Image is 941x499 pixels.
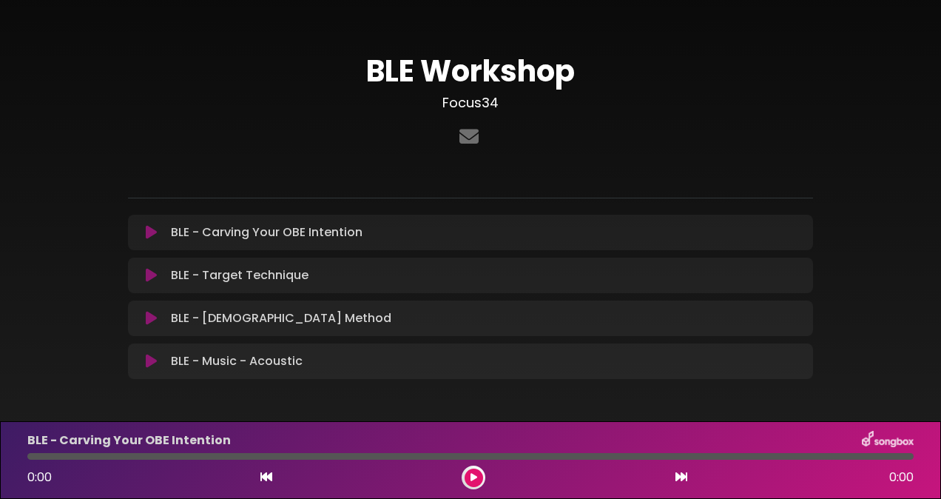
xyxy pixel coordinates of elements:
[171,309,391,327] p: BLE - [DEMOGRAPHIC_DATA] Method
[171,224,362,241] p: BLE - Carving Your OBE Intention
[171,267,308,284] p: BLE - Target Technique
[128,53,813,89] h1: BLE Workshop
[27,432,231,449] p: BLE - Carving Your OBE Intention
[171,352,303,370] p: BLE - Music - Acoustic
[862,431,914,450] img: songbox-logo-white.png
[128,95,813,111] h3: Focus34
